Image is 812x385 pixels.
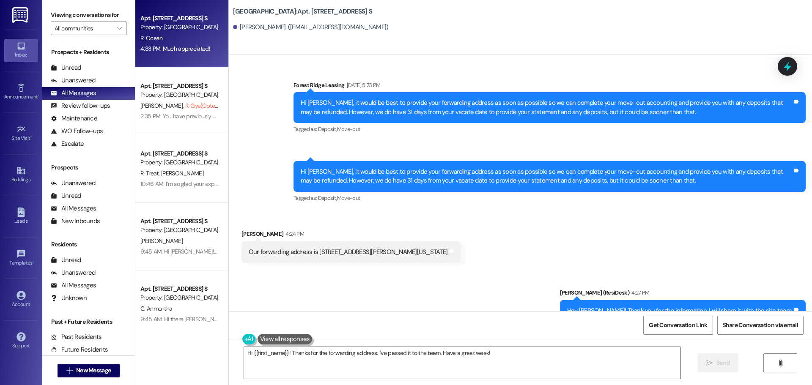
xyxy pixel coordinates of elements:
div: Apt. [STREET_ADDRESS] S [140,284,219,293]
i:  [117,25,122,32]
div: [PERSON_NAME] (ResiDesk) [560,288,806,300]
div: [PERSON_NAME]. ([EMAIL_ADDRESS][DOMAIN_NAME]) [233,23,389,32]
input: All communities [55,22,113,35]
div: Apt. [STREET_ADDRESS] S [140,14,219,23]
div: Future Residents [51,345,108,354]
div: Unread [51,256,81,265]
a: Leads [4,205,38,228]
div: Unread [51,63,81,72]
div: Prospects + Residents [42,48,135,57]
div: Property: [GEOGRAPHIC_DATA] [140,226,219,235]
button: Get Conversation Link [643,316,713,335]
div: 4:27 PM [629,288,649,297]
div: Apt. [STREET_ADDRESS] S [140,149,219,158]
div: New Inbounds [51,217,100,226]
div: Property: [GEOGRAPHIC_DATA] [140,23,219,32]
span: Move-out [337,126,360,133]
div: Forest Ridge Leasing [294,81,806,93]
span: Get Conversation Link [649,321,707,330]
div: [DATE] 5:23 PM [345,81,381,90]
span: • [30,134,32,140]
div: Hi [PERSON_NAME], it would be best to provide your forwarding address as soon as possible so we c... [301,98,792,117]
div: 9:45 AM: Hi [PERSON_NAME]! I'm checking in on your latest work order (The dishwasher won't lock p... [140,248,623,255]
div: All Messages [51,204,96,213]
span: • [38,93,39,98]
div: Unknown [51,294,87,303]
div: Residents [42,240,135,249]
a: Inbox [4,39,38,62]
a: Buildings [4,164,38,186]
div: Our forwarding address is [STREET_ADDRESS][PERSON_NAME][US_STATE] [249,248,447,257]
div: 2:35 PM: You have previously opted out of receiving texts from this thread, so we will not be abl... [140,112,584,120]
div: Escalate [51,139,84,148]
div: Prospects [42,163,135,172]
i:  [66,367,73,374]
label: Viewing conversations for [51,8,126,22]
div: Apt. [STREET_ADDRESS] S [140,217,219,226]
div: Property: [GEOGRAPHIC_DATA] [140,90,219,99]
div: 9:45 AM: Hi there [PERSON_NAME]! I just wanted to check in and ask if you are happy with your hom... [140,315,483,323]
a: Support [4,330,38,352]
span: R. Treat [140,169,161,177]
button: Share Conversation via email [717,316,804,335]
div: 4:33 PM: Much appreciated! [140,45,210,52]
div: Tagged as: [294,192,806,204]
div: All Messages [51,89,96,98]
div: Tagged as: [294,123,806,135]
span: Deposit , [318,194,337,202]
div: Apt. [STREET_ADDRESS] S [140,82,219,90]
span: C. Anmontha [140,305,172,312]
button: New Message [58,364,120,377]
span: [PERSON_NAME] [140,102,185,109]
textarea: Hi {{first_name}}! Thanks for the forwarding address. I've passed it to the team. Have a great week! [244,347,680,379]
div: [PERSON_NAME] [241,229,461,241]
div: WO Follow-ups [51,127,103,136]
div: Unanswered [51,76,96,85]
a: Account [4,288,38,311]
span: Move-out [337,194,360,202]
span: R. Ocean [140,34,162,42]
span: [PERSON_NAME] [161,169,203,177]
a: Templates • [4,247,38,270]
div: Review follow-ups [51,101,110,110]
div: Past Residents [51,333,102,341]
div: Unread [51,191,81,200]
b: [GEOGRAPHIC_DATA]: Apt. [STREET_ADDRESS] S [233,7,372,16]
div: All Messages [51,281,96,290]
span: R. Gye (Opted Out) [185,102,230,109]
span: Share Conversation via email [723,321,798,330]
i:  [777,360,784,366]
button: Send [697,353,738,372]
div: 4:24 PM [283,229,304,238]
span: Send [716,358,730,367]
a: Site Visit • [4,122,38,145]
div: Property: [GEOGRAPHIC_DATA] [140,158,219,167]
div: Property: [GEOGRAPHIC_DATA] [140,293,219,302]
img: ResiDesk Logo [12,7,30,23]
i:  [706,360,713,366]
span: [PERSON_NAME] [140,237,183,245]
span: New Message [76,366,111,375]
span: Deposit , [318,126,337,133]
div: Hi [PERSON_NAME], it would be best to provide your forwarding address as soon as possible so we c... [301,167,792,186]
div: Maintenance [51,114,97,123]
div: Unanswered [51,179,96,188]
span: • [33,259,34,265]
div: Unanswered [51,268,96,277]
div: Hey [PERSON_NAME]! Thank you for the information. I will share it with the site team. [567,306,792,315]
div: Past + Future Residents [42,317,135,326]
